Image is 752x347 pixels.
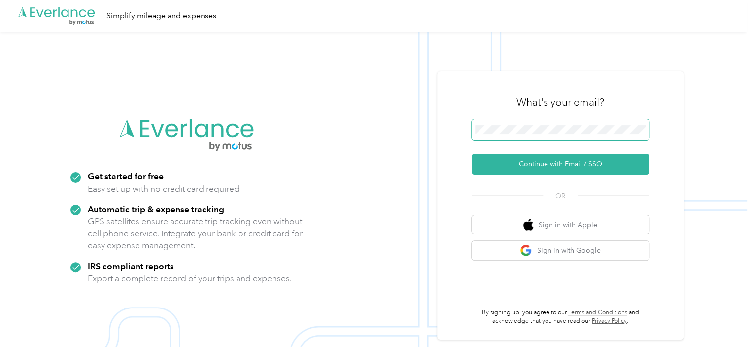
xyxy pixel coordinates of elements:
[88,215,303,252] p: GPS satellites ensure accurate trip tracking even without cell phone service. Integrate your bank...
[543,191,578,201] span: OR
[88,261,174,271] strong: IRS compliant reports
[520,244,532,257] img: google logo
[472,308,649,326] p: By signing up, you agree to our and acknowledge that you have read our .
[472,241,649,260] button: google logoSign in with Google
[568,309,627,316] a: Terms and Conditions
[88,272,292,285] p: Export a complete record of your trips and expenses.
[523,219,533,231] img: apple logo
[516,95,604,109] h3: What's your email?
[106,10,216,22] div: Simplify mileage and expenses
[88,183,239,195] p: Easy set up with no credit card required
[472,154,649,175] button: Continue with Email / SSO
[88,204,224,214] strong: Automatic trip & expense tracking
[472,215,649,234] button: apple logoSign in with Apple
[592,317,627,325] a: Privacy Policy
[88,171,164,181] strong: Get started for free
[697,292,752,347] iframe: Everlance-gr Chat Button Frame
